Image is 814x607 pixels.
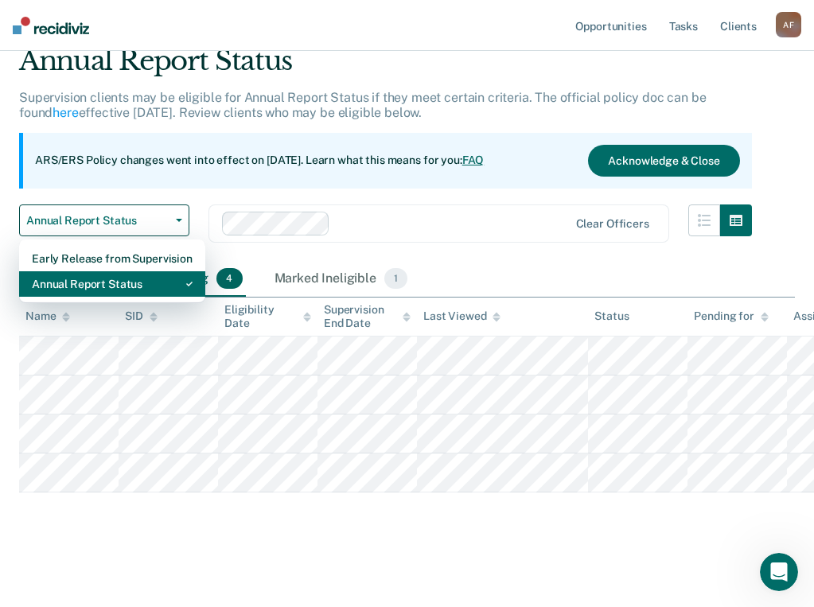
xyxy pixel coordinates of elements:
button: AF [776,12,801,37]
div: Marked Ineligible1 [271,262,411,297]
a: FAQ [462,154,485,166]
div: Supervision End Date [324,303,411,330]
img: Recidiviz [13,17,89,34]
div: Name [25,309,70,323]
button: Acknowledge & Close [588,145,739,177]
p: ARS/ERS Policy changes went into effect on [DATE]. Learn what this means for you: [35,153,484,169]
a: here [53,105,78,120]
p: Supervision clients may be eligible for Annual Report Status if they meet certain criteria. The o... [19,90,706,120]
div: Early Release from Supervision [32,246,193,271]
div: SID [125,309,158,323]
div: Annual Report Status [32,271,193,297]
span: 4 [216,268,242,289]
div: Pending for [694,309,768,323]
div: Last Viewed [423,309,500,323]
iframe: Intercom live chat [760,553,798,591]
div: Status [594,309,629,323]
div: Clear officers [576,217,649,231]
div: Annual Report Status [19,45,752,90]
button: Annual Report Status [19,204,189,236]
div: Eligibility Date [224,303,311,330]
div: A F [776,12,801,37]
span: 1 [384,268,407,289]
span: Annual Report Status [26,214,169,228]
